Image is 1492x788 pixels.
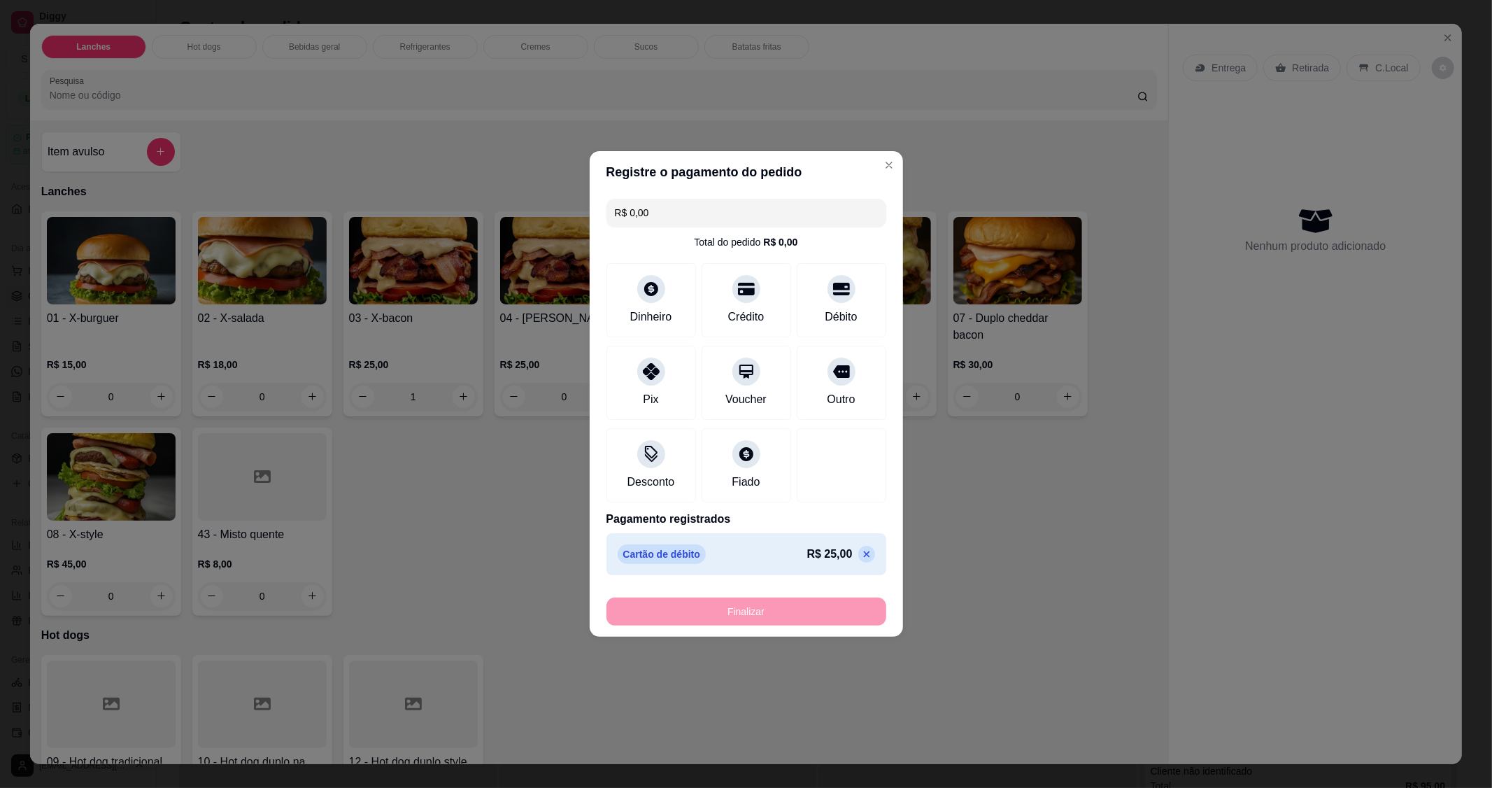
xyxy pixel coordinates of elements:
[732,474,760,491] div: Fiado
[827,391,855,408] div: Outro
[807,546,853,563] p: R$ 25,00
[725,391,767,408] div: Voucher
[627,474,675,491] div: Desconto
[878,154,900,176] button: Close
[630,309,672,325] div: Dinheiro
[763,235,797,249] div: R$ 0,00
[615,199,878,227] input: Ex.: hambúrguer de cordeiro
[825,309,857,325] div: Débito
[694,235,797,249] div: Total do pedido
[606,511,886,528] p: Pagamento registrados
[728,309,765,325] div: Crédito
[643,391,658,408] div: Pix
[590,151,903,193] header: Registre o pagamento do pedido
[618,544,706,564] p: Cartão de débito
